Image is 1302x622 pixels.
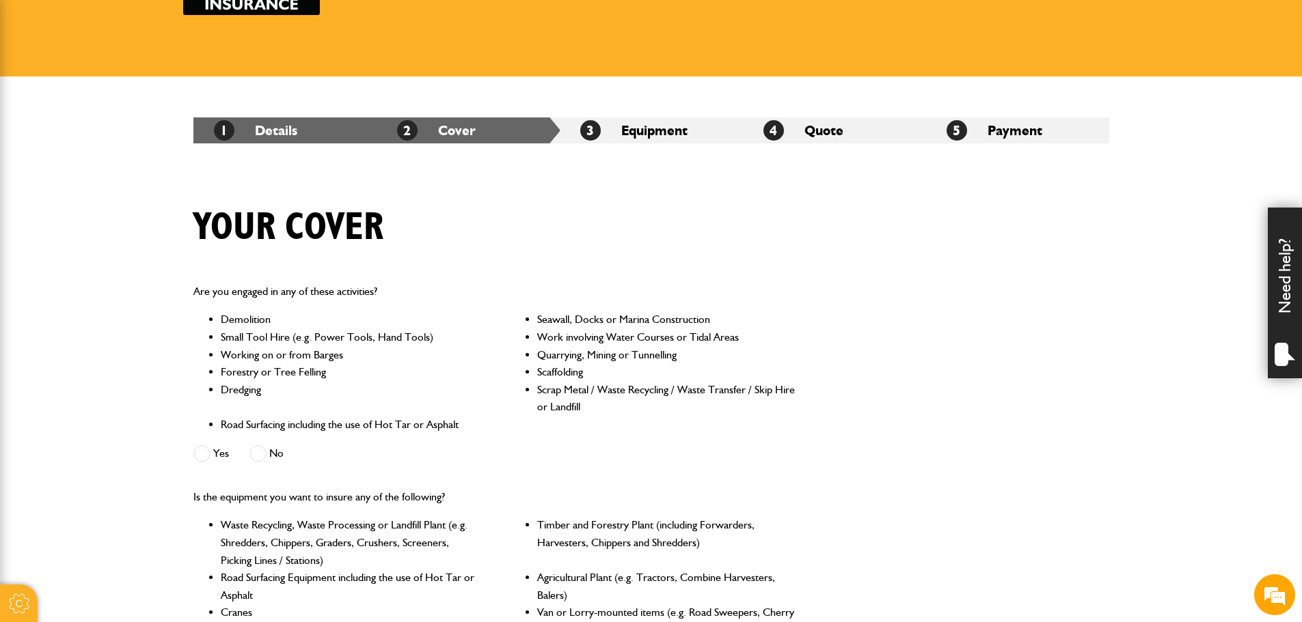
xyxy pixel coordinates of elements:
[580,120,601,141] span: 3
[221,416,480,434] li: Road Surfacing including the use of Hot Tar or Asphalt
[743,117,926,143] li: Quote
[221,328,480,346] li: Small Tool Hire (e.g. Power Tools, Hand Tools)
[221,569,480,604] li: Road Surfacing Equipment including the use of Hot Tar or Asphalt
[193,283,797,300] p: Are you engaged in any of these activities?
[214,122,297,139] a: 1Details
[249,445,284,462] label: No
[947,120,967,141] span: 5
[221,516,480,569] li: Waste Recycling, Waste Processing or Landfill Plant (e.g. Shredders, Chippers, Graders, Crushers,...
[537,311,796,328] li: Seawall, Docks or Marina Construction
[221,346,480,364] li: Working on or from Barges
[560,117,743,143] li: Equipment
[926,117,1109,143] li: Payment
[193,445,229,462] label: Yes
[537,516,796,569] li: Timber and Forestry Plant (including Forwarders, Harvesters, Chippers and Shredders)
[193,488,797,506] p: Is the equipment you want to insure any of the following?
[221,311,480,328] li: Demolition
[377,117,560,143] li: Cover
[763,120,784,141] span: 4
[537,346,796,364] li: Quarrying, Mining or Tunnelling
[193,205,383,251] h1: Your cover
[537,328,796,346] li: Work involving Water Courses or Tidal Areas
[1268,208,1302,378] div: Need help?
[221,381,480,416] li: Dredging
[537,381,796,416] li: Scrap Metal / Waste Recycling / Waste Transfer / Skip Hire or Landfill
[221,363,480,381] li: Forestry or Tree Felling
[397,120,418,141] span: 2
[214,120,234,141] span: 1
[537,569,796,604] li: Agricultural Plant (e.g. Tractors, Combine Harvesters, Balers)
[537,363,796,381] li: Scaffolding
